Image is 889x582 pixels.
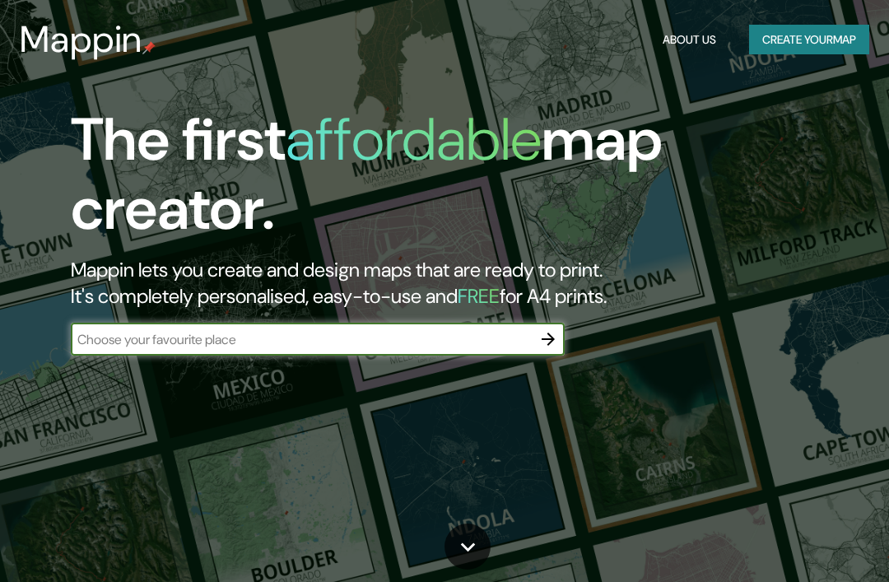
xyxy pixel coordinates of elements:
button: About Us [656,25,723,55]
input: Choose your favourite place [71,330,532,349]
h2: Mappin lets you create and design maps that are ready to print. It's completely personalised, eas... [71,257,782,310]
img: mappin-pin [142,41,156,54]
h5: FREE [458,283,500,309]
h1: The first map creator. [71,105,782,257]
h1: affordable [286,101,542,178]
h3: Mappin [20,18,142,61]
button: Create yourmap [749,25,869,55]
